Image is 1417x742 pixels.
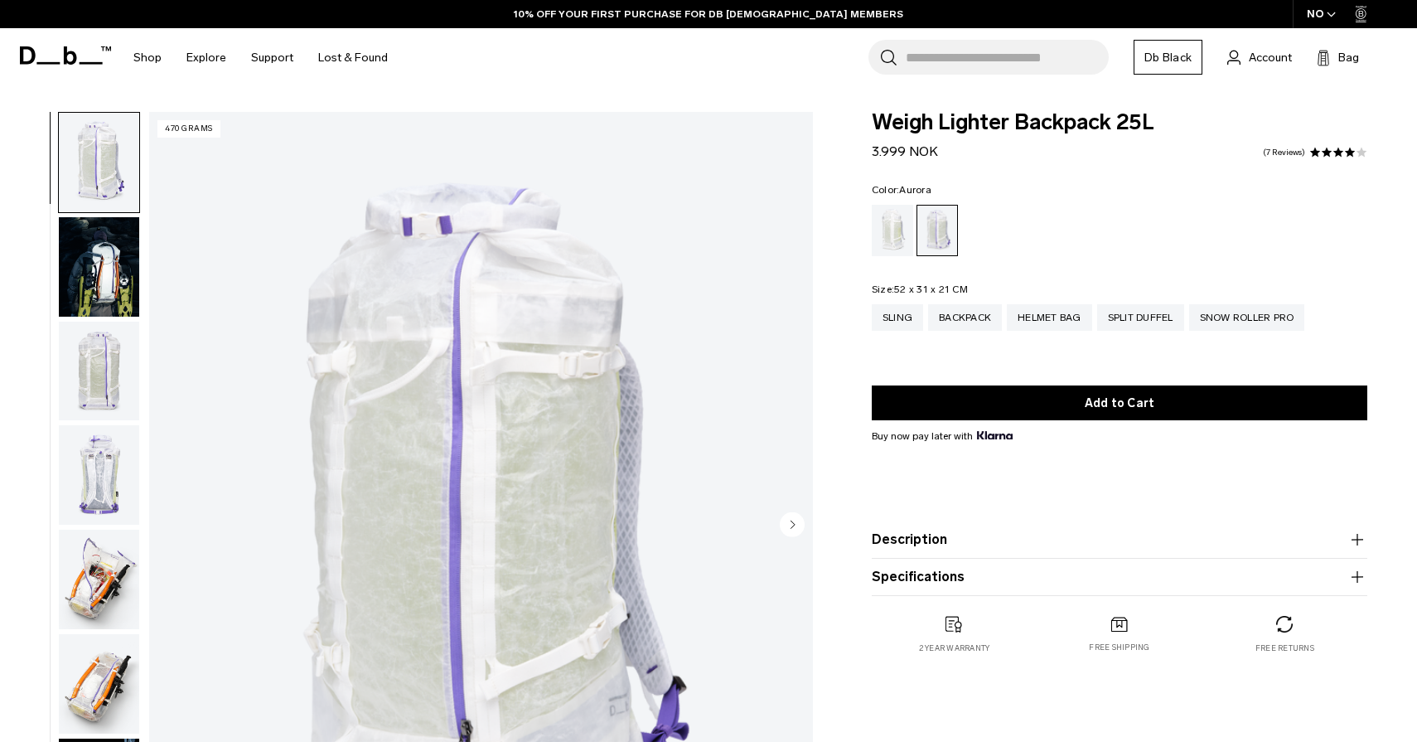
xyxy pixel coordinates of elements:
[872,530,1367,550] button: Description
[919,643,990,654] p: 2 year warranty
[899,184,931,196] span: Aurora
[894,284,968,295] span: 52 x 31 x 21 CM
[318,28,388,87] a: Lost & Found
[977,431,1013,439] img: {"height" => 20, "alt" => "Klarna"}
[58,424,140,526] button: Weigh_Lighter_Backpack_25L_3.png
[58,633,140,735] button: Weigh_Lighter_Backpack_25L_5.png
[121,28,400,87] nav: Main Navigation
[58,112,140,213] button: Weigh_Lighter_Backpack_25L_1.png
[58,321,140,422] button: Weigh_Lighter_Backpack_25L_2.png
[1189,304,1305,331] a: Snow Roller Pro
[780,512,805,541] button: Next slide
[916,205,958,256] a: Aurora
[58,529,140,630] button: Weigh_Lighter_Backpack_25L_4.png
[514,7,903,22] a: 10% OFF YOUR FIRST PURCHASE FOR DB [DEMOGRAPHIC_DATA] MEMBERS
[59,530,139,629] img: Weigh_Lighter_Backpack_25L_4.png
[59,217,139,317] img: Weigh_Lighter_Backpack_25L_Lifestyle_new.png
[872,386,1367,420] button: Add to Cart
[872,143,938,159] span: 3.999 NOK
[1097,304,1184,331] a: Split Duffel
[1227,47,1292,67] a: Account
[872,429,1013,444] span: Buy now pay later with
[1134,40,1202,75] a: Db Black
[872,284,968,294] legend: Size:
[157,120,220,138] p: 470 grams
[186,28,226,87] a: Explore
[58,216,140,318] button: Weigh_Lighter_Backpack_25L_Lifestyle_new.png
[1255,643,1314,654] p: Free returns
[1089,642,1149,653] p: Free shipping
[872,304,923,331] a: Sling
[872,185,931,195] legend: Color:
[1007,304,1092,331] a: Helmet Bag
[1317,47,1359,67] button: Bag
[872,112,1367,133] span: Weigh Lighter Backpack 25L
[59,634,139,734] img: Weigh_Lighter_Backpack_25L_5.png
[872,567,1367,587] button: Specifications
[133,28,162,87] a: Shop
[59,113,139,212] img: Weigh_Lighter_Backpack_25L_1.png
[59,322,139,421] img: Weigh_Lighter_Backpack_25L_2.png
[1263,148,1305,157] a: 7 reviews
[1249,49,1292,66] span: Account
[59,425,139,525] img: Weigh_Lighter_Backpack_25L_3.png
[1338,49,1359,66] span: Bag
[872,205,913,256] a: Diffusion
[251,28,293,87] a: Support
[928,304,1002,331] a: Backpack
